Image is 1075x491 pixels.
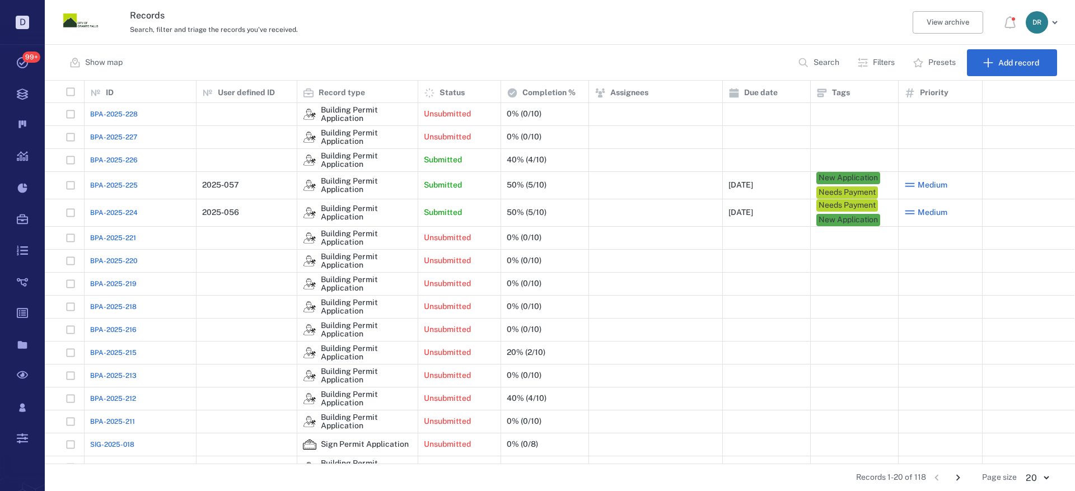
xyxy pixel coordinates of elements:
button: View archive [913,11,983,34]
p: Unsubmitted [424,109,471,120]
img: icon Building Permit Application [303,153,316,167]
div: 40% (4/10) [507,394,546,403]
div: 40% (4/10) [507,156,546,164]
img: icon Building Permit Application [303,231,316,245]
a: BPA-2025-220 [90,256,137,266]
p: Assignees [610,87,648,99]
div: Sign Permit Application [321,440,409,448]
div: Building Permit Application [303,392,316,405]
img: icon Building Permit Application [303,130,316,144]
p: Presets [928,57,956,68]
img: icon Building Permit Application [303,323,316,336]
a: BPA-2025-215 [90,348,137,358]
p: Unsubmitted [424,347,471,358]
div: 2025-057 [202,181,239,189]
img: icon Building Permit Application [303,369,316,382]
p: User defined ID [218,87,275,99]
div: Building Permit Application [321,413,412,431]
p: Filters [873,57,895,68]
div: Sign Permit Application [303,438,316,451]
img: icon Building Permit Application [303,415,316,428]
div: Needs Payment [819,187,876,198]
div: Building Permit Application [321,177,412,194]
p: Unsubmitted [424,255,471,266]
img: icon Building Permit Application [303,461,316,474]
div: Building Permit Application [321,275,412,293]
button: Go to next page [949,469,967,487]
div: Building Permit Application [321,252,412,270]
div: Building Permit Application [303,179,316,192]
p: Unsubmitted [424,416,471,427]
button: Search [791,49,848,76]
div: Building Permit Application [303,415,316,428]
span: Page size [982,472,1017,483]
p: Completion % [522,87,576,99]
span: Medium [918,207,947,218]
p: Record type [319,87,365,99]
div: 0% (0/10) [507,110,541,118]
div: Building Permit Application [303,277,316,291]
div: Building Permit Application [303,153,316,167]
a: BPA-2025-227 [90,132,137,142]
p: Unsubmitted [424,393,471,404]
a: BPA-2025-226 [90,155,138,165]
div: 20 [1017,471,1057,484]
div: Building Permit Application [321,152,412,169]
p: Search [814,57,839,68]
img: icon Building Permit Application [303,254,316,268]
div: 50% (5/10) [507,181,546,189]
span: Medium [918,180,947,191]
a: BPA-2025-211 [90,417,135,427]
a: BPA-2025-210 [90,462,136,473]
div: 2025-056 [202,208,239,217]
button: Presets [906,49,965,76]
div: Building Permit Application [321,106,412,123]
span: 99+ [22,52,40,63]
p: Unsubmitted [424,278,471,289]
div: Building Permit Application [321,321,412,339]
nav: pagination navigation [926,469,969,487]
div: Building Permit Application [321,129,412,146]
div: Building Permit Application [321,298,412,316]
p: Unsubmitted [424,301,471,312]
a: SIG-2025-018 [90,439,134,450]
p: ID [106,87,114,99]
h3: Records [130,9,740,22]
a: BPA-2025-216 [90,325,137,335]
img: icon Building Permit Application [303,206,316,219]
div: Needs Payment [819,200,876,211]
p: Submitted [424,207,462,218]
a: BPA-2025-212 [90,394,136,404]
div: Building Permit Application [303,461,316,474]
div: 0% (0/10) [507,233,541,242]
img: icon Building Permit Application [303,392,316,405]
div: 0% (0/10) [507,279,541,288]
div: Building Permit Application [303,107,316,121]
a: BPA-2025-224 [90,208,138,218]
p: Due date [744,87,778,99]
a: BPA-2025-221 [90,233,136,243]
div: Building Permit Application [303,231,316,245]
span: BPA-2025-228 [90,109,138,119]
div: 20% (2/10) [507,348,545,357]
button: Add record [967,49,1057,76]
p: Submitted [424,180,462,191]
p: Show map [85,57,123,68]
p: Status [440,87,465,99]
a: Go home [63,3,99,43]
a: BPA-2025-219 [90,279,137,289]
div: Building Permit Application [321,459,412,476]
p: Priority [920,87,948,99]
div: 0% (0/10) [507,256,541,265]
div: [DATE] [728,208,753,217]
